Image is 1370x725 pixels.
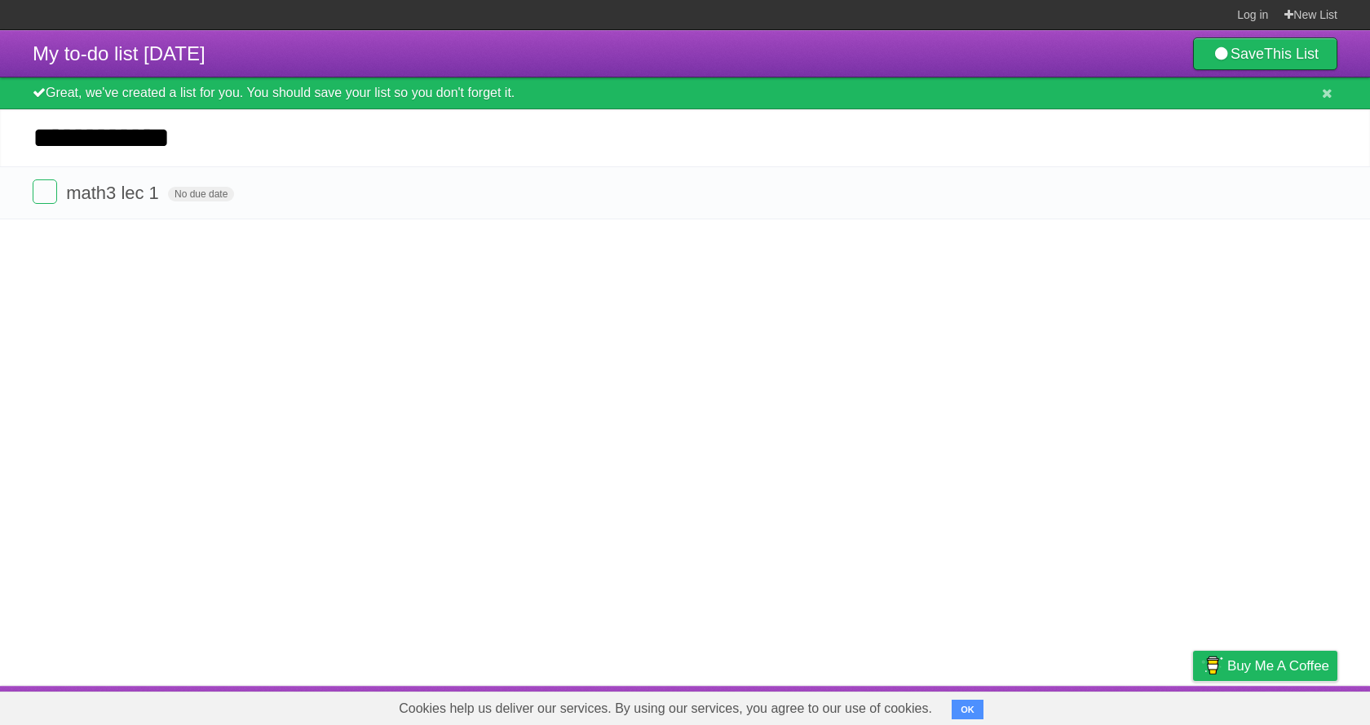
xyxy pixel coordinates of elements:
span: Buy me a coffee [1227,652,1329,680]
a: SaveThis List [1193,38,1337,70]
img: Buy me a coffee [1201,652,1223,679]
b: This List [1264,46,1319,62]
span: No due date [168,187,234,201]
span: My to-do list [DATE] [33,42,205,64]
a: Developers [1030,690,1096,721]
a: Privacy [1172,690,1214,721]
a: Buy me a coffee [1193,651,1337,681]
button: OK [952,700,983,719]
a: Terms [1116,690,1152,721]
span: Cookies help us deliver our services. By using our services, you agree to our use of cookies. [382,692,948,725]
span: math3 lec 1 [66,183,163,203]
a: Suggest a feature [1235,690,1337,721]
label: Done [33,179,57,204]
a: About [976,690,1010,721]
